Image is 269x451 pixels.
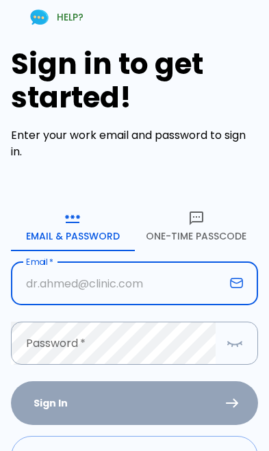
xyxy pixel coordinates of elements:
p: Enter your work email and password to sign in. [11,127,258,160]
img: Chat Support [27,5,51,29]
button: One-Time Passcode [135,202,259,251]
h1: Sign in to get started! [11,47,258,114]
input: dr.ahmed@clinic.com [11,262,225,305]
button: Email & Password [11,202,135,251]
